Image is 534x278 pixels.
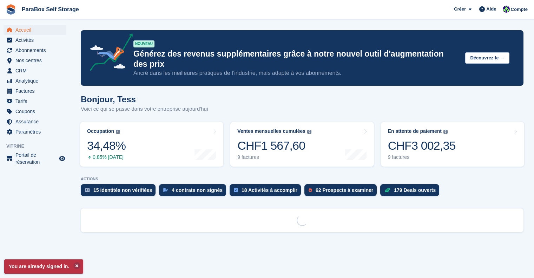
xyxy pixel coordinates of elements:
span: Aide [486,6,496,13]
a: 179 Deals ouverts [380,184,443,200]
div: CHF1 567,60 [237,138,311,153]
img: contract_signature_icon-13c848040528278c33f63329250d36e43548de30e8caae1d1a13099fd9432cc5.svg [163,188,168,192]
img: stora-icon-8386f47178a22dfd0bd8f6a31ec36ba5ce8667c1dd55bd0f319d3a0aa187defe.svg [6,4,16,15]
p: Voici ce qui se passe dans votre entreprise aujourd'hui [81,105,208,113]
a: Occupation 34,48% 0,85% [DATE] [80,122,223,167]
span: Paramètres [15,127,58,137]
span: Analytique [15,76,58,86]
a: menu [4,96,66,106]
a: menu [4,25,66,35]
span: Portail de réservation [15,151,58,166]
span: Abonnements [15,45,58,55]
div: 18 Activités à accomplir [242,187,297,193]
img: icon-info-grey-7440780725fd019a000dd9b08b2336e03edf1995a4989e88bcd33f0948082b44.svg [307,130,311,134]
div: En attente de paiement [388,128,442,134]
button: Découvrez-le → [465,52,509,64]
a: menu [4,106,66,116]
h1: Bonjour, Tess [81,95,208,104]
a: 15 identités non vérifiées [81,184,159,200]
a: Ventes mensuelles cumulées CHF1 567,60 9 factures [230,122,374,167]
div: CHF3 002,35 [388,138,456,153]
img: icon-info-grey-7440780725fd019a000dd9b08b2336e03edf1995a4989e88bcd33f0948082b44.svg [116,130,120,134]
img: price-adjustments-announcement-icon-8257ccfd72463d97f412b2fc003d46551f7dbcb40ab6d574587a9cd5c0d94... [84,33,133,73]
a: menu [4,76,66,86]
span: Accueil [15,25,58,35]
img: icon-info-grey-7440780725fd019a000dd9b08b2336e03edf1995a4989e88bcd33f0948082b44.svg [443,130,448,134]
p: You are already signed in. [4,259,83,274]
a: En attente de paiement CHF3 002,35 9 factures [381,122,524,167]
img: task-75834270c22a3079a89374b754ae025e5fb1db73e45f91037f5363f120a921f8.svg [234,188,238,192]
a: menu [4,86,66,96]
span: Tarifs [15,96,58,106]
div: 9 factures [237,154,311,160]
div: 62 Prospects à examiner [316,187,373,193]
p: Générez des revenus supplémentaires grâce à notre nouvel outil d'augmentation des prix [133,49,460,69]
div: 34,48% [87,138,126,153]
span: Nos centres [15,56,58,65]
span: Vitrine [6,143,70,150]
span: Coupons [15,106,58,116]
a: menu [4,45,66,55]
div: 0,85% [DATE] [87,154,126,160]
img: prospect-51fa495bee0391a8d652442698ab0144808aea92771e9ea1ae160a38d050c398.svg [309,188,312,192]
a: menu [4,56,66,65]
a: 62 Prospects à examiner [304,184,380,200]
span: Activités [15,35,58,45]
a: 4 contrats non signés [159,184,230,200]
a: menu [4,117,66,127]
a: menu [4,151,66,166]
a: Boutique d'aperçu [58,154,66,163]
span: Assurance [15,117,58,127]
a: ParaBox Self Storage [19,4,82,15]
a: menu [4,35,66,45]
div: Occupation [87,128,114,134]
a: menu [4,127,66,137]
div: Ventes mensuelles cumulées [237,128,305,134]
p: Ancré dans les meilleures pratiques de l’industrie, mais adapté à vos abonnements. [133,69,460,77]
a: menu [4,66,66,76]
span: CRM [15,66,58,76]
div: 179 Deals ouverts [394,187,436,193]
p: ACTIONS [81,177,523,181]
span: Compte [511,6,528,13]
img: Tess Bédat [503,6,510,13]
span: Factures [15,86,58,96]
span: Créer [454,6,466,13]
div: NOUVEAU [133,40,154,47]
img: verify_identity-adf6edd0f0f0b5bbfe63781bf79b02c33cf7c696d77639b501bdc392416b5a36.svg [85,188,90,192]
a: 18 Activités à accomplir [230,184,304,200]
img: deal-1b604bf984904fb50ccaf53a9ad4b4a5d6e5aea283cecdc64d6e3604feb123c2.svg [384,188,390,193]
div: 4 contrats non signés [172,187,223,193]
div: 9 factures [388,154,456,160]
div: 15 identités non vérifiées [93,187,152,193]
